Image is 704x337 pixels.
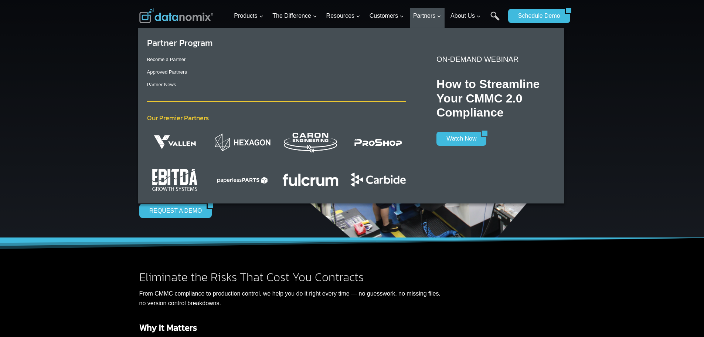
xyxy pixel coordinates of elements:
span: Our Premier Partners [147,113,209,123]
img: Datanomix and Caron Engineering partner up to deliver real-time analytics and predictive insights... [282,128,338,156]
nav: Primary Navigation [231,4,504,28]
a: Schedule Demo [508,9,565,23]
span: About Us [450,11,481,21]
img: Align your production goals with real-time performance. By importing target cycle and setup times... [282,170,338,189]
a: Become a Partner [147,57,186,62]
a: Search [490,11,500,28]
img: Datanomix and Hexagon partner up to deliver real-time production monitoring solutions to customers [215,133,271,152]
a: Watch Now [436,132,481,146]
a: Partner Program [147,36,213,49]
a: Approved Partners [147,69,187,75]
span: The Difference [272,11,317,21]
a: REQUEST A DEMO [139,204,207,218]
img: The Datanomix Integration with Paperless Parts enables you to import your quoted cycle times, set... [215,170,271,189]
strong: How to Streamline Your CMMC 2.0 Compliance [436,77,540,119]
img: Datanomix and Vallen partner up to deliver Tooling CPU Analytics to metalworking customers [147,133,203,152]
strong: Why It Matters [139,321,197,334]
h2: Eliminate the Risks That Cost You Contracts [139,271,441,283]
p: From CMMC compliance to production control, we help you do it right every time — no guesswork, no... [139,289,441,308]
span: Products [234,11,263,21]
img: Datanomix [139,9,213,23]
a: Partner News [147,82,176,87]
span: Resources [326,11,360,21]
p: ON-DEMAND WEBINAR [436,53,547,65]
img: Datanomix customers can access profit coaching through our partner, EBITDA Growth Systems [150,167,200,192]
img: Datanomix and Carbide partner up to educate manufacturers on CMMC 2.0 compliance [350,170,406,189]
span: Partners [413,11,441,21]
span: Customers [370,11,404,21]
img: The integration between Datanomix Production Monitoring and ProShop ERP replaces estimates with a... [350,133,406,152]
